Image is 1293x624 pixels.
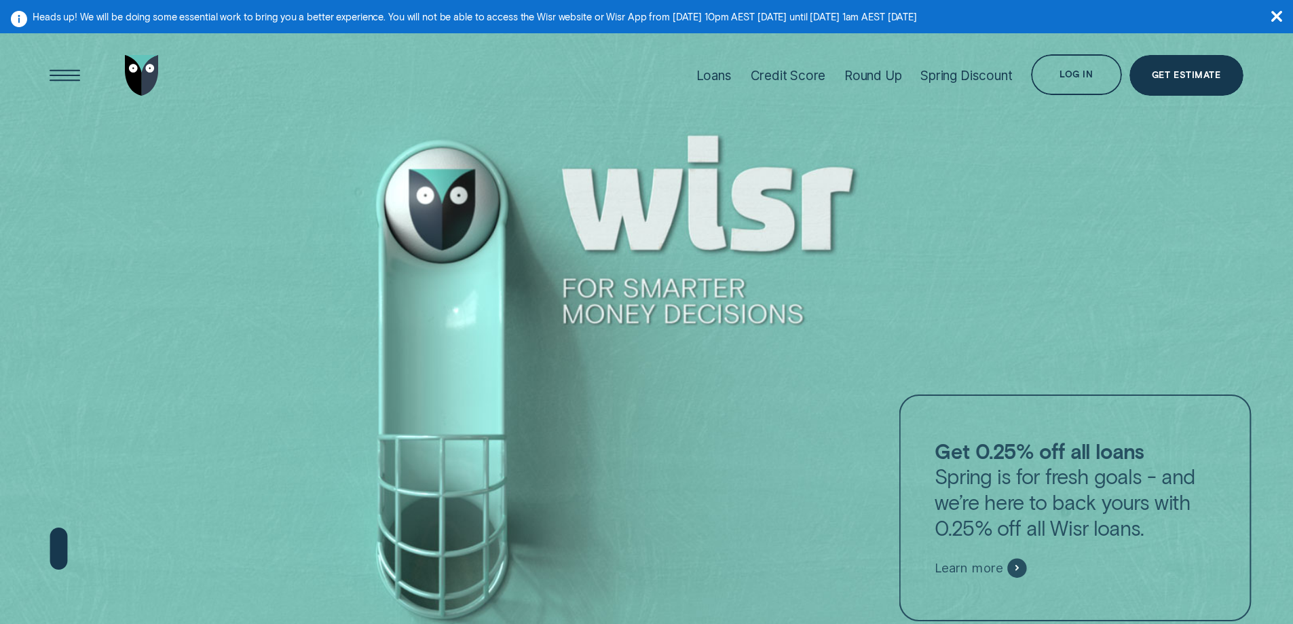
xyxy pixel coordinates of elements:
[1031,54,1121,95] button: Log in
[844,30,902,120] a: Round Up
[121,30,162,120] a: Go to home page
[920,30,1012,120] a: Spring Discount
[45,55,86,96] button: Open Menu
[1129,55,1243,96] a: Get Estimate
[935,560,1002,576] span: Learn more
[751,68,826,84] div: Credit Score
[125,55,159,96] img: Wisr
[935,438,1216,541] p: Spring is for fresh goals - and we’re here to back yours with 0.25% off all Wisr loans.
[751,30,826,120] a: Credit Score
[899,394,1252,621] a: Get 0.25% off all loansSpring is for fresh goals - and we’re here to back yours with 0.25% off al...
[920,68,1012,84] div: Spring Discount
[935,438,1144,463] strong: Get 0.25% off all loans
[696,68,732,84] div: Loans
[696,30,732,120] a: Loans
[844,68,902,84] div: Round Up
